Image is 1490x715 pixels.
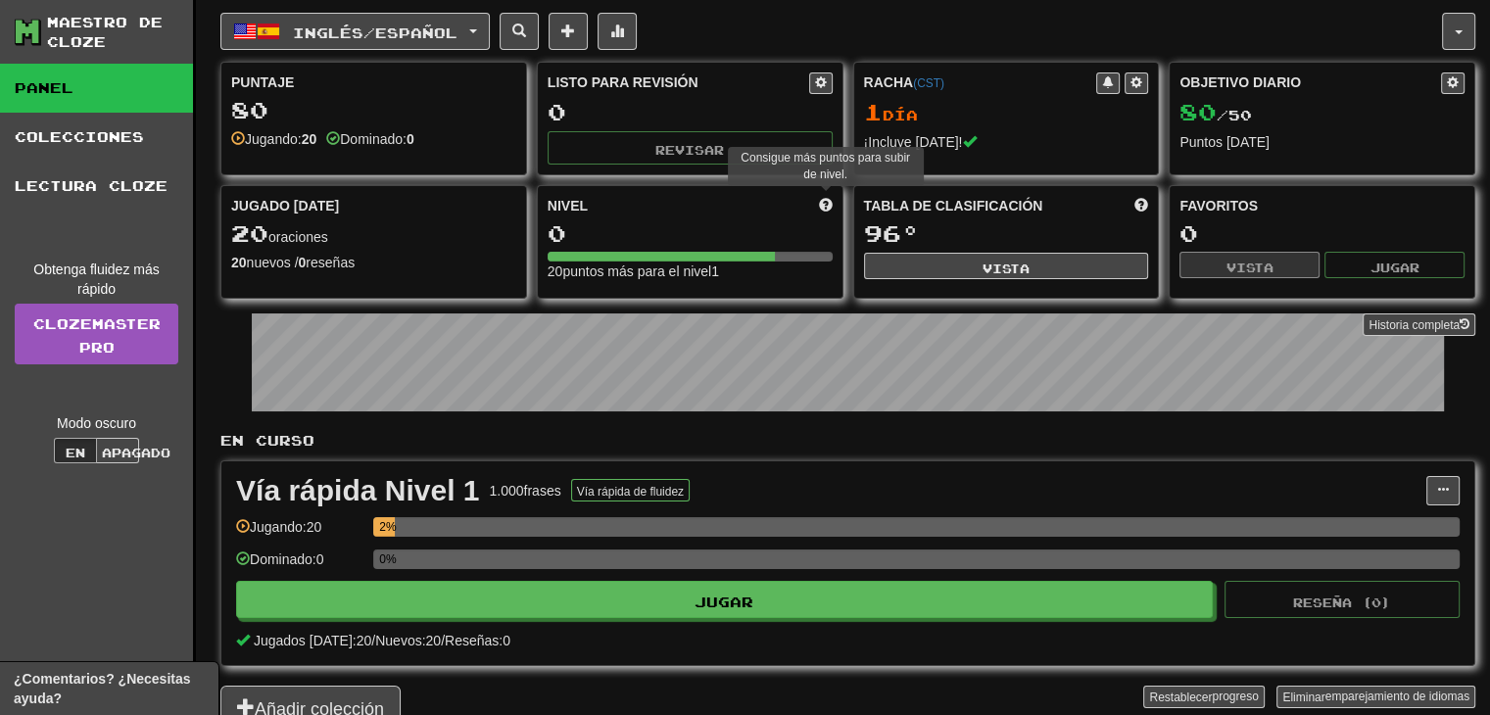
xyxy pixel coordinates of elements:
[548,74,698,90] font: Listo para revisión
[1179,219,1198,247] font: 0
[231,96,268,123] font: 80
[445,633,503,648] font: Reseñas:
[1212,690,1258,703] font: progreso
[254,633,357,648] font: Jugados [DATE]:
[1276,686,1475,708] button: Eliminaremparejamiento de idiomas
[66,446,85,459] font: En
[306,255,355,270] font: reseñas
[1226,261,1274,274] font: Vista
[57,415,136,431] font: Modo oscuro
[1179,134,1270,150] font: Puntos [DATE]
[250,551,316,567] font: Dominado:
[1149,691,1212,704] font: Restablecer
[231,74,294,90] font: Puntaje
[1143,686,1264,708] button: Restablecerprogreso
[864,74,914,90] font: Racha
[316,551,324,567] font: 0
[231,255,247,270] font: 20
[711,263,719,279] font: 1
[883,107,918,123] font: día
[302,131,317,147] font: 20
[375,633,425,648] font: Nuevos:
[220,432,314,449] font: En curso
[598,13,637,50] button: Más estadísticas
[549,13,588,50] button: Añadir frase a la colección
[1179,98,1217,125] font: 80
[47,14,163,50] font: Maestro de cloze
[236,581,1213,618] button: Jugar
[548,131,833,165] button: Revisar
[913,76,917,90] a: (
[15,128,144,145] font: Colecciones
[379,552,396,566] font: 0%
[1228,107,1252,123] font: 50
[1282,691,1324,704] font: Eliminar
[1179,198,1258,214] font: Favoritos
[54,438,97,463] button: En
[983,262,1030,275] font: Vista
[864,253,1149,278] button: Vista
[548,263,563,279] font: 20
[250,519,307,535] font: Jugando:
[102,446,170,459] font: Apagado
[1179,252,1320,277] button: Vista
[14,671,191,706] font: ¿Comentarios? ¿Necesitas ayuda?
[548,198,588,214] font: Nivel
[299,255,307,270] font: 0
[864,219,920,247] font: 96º
[1381,596,1391,609] font: )
[864,134,963,150] font: ¡Incluye [DATE]!
[340,131,407,147] font: Dominado:
[741,151,910,181] font: Consigue más puntos para subir de nivel.
[1371,596,1381,609] font: 0
[548,98,566,125] font: 0
[1293,596,1371,609] font: Reseña (
[14,669,205,708] span: Abrir el widget de comentarios
[1179,74,1301,90] font: Objetivo diario
[407,131,414,147] font: 0
[1217,107,1228,123] font: /
[247,255,299,270] font: nuevos /
[441,633,445,648] font: /
[562,263,711,279] font: puntos más para el nivel
[15,79,73,96] font: Panel
[96,438,139,463] button: Apagado
[500,13,539,50] button: Oraciones de búsqueda
[79,339,115,356] font: Pro
[1370,261,1419,274] font: Jugar
[33,315,161,332] font: Clozemaster
[503,633,510,648] font: 0
[1363,313,1475,336] button: Historia completa
[231,219,268,247] font: 20
[917,76,940,90] a: CST
[236,474,479,506] font: Vía rápida Nivel 1
[864,98,883,125] font: 1
[1324,252,1465,277] button: Jugar
[15,304,178,364] a: ClozemasterPro
[548,219,566,247] font: 0
[489,483,523,499] font: 1.000
[307,519,322,535] font: 20
[220,13,490,50] button: Inglés/Español
[524,483,561,499] font: frases
[33,262,159,297] font: Obtenga fluidez más rápido
[379,520,396,534] font: 2%
[1225,581,1460,618] button: Reseña (0)
[268,229,328,245] font: oraciones
[1369,318,1460,332] font: Historia completa
[1325,690,1469,703] font: emparejamiento de idiomas
[357,633,372,648] font: 20
[363,24,375,40] font: /
[1134,196,1148,215] span: Esta semana en puntos, UTC
[940,76,944,90] a: )
[375,24,457,40] font: Español
[231,198,339,214] font: Jugado [DATE]
[15,177,168,194] font: Lectura cloze
[245,131,302,147] font: Jugando:
[695,593,753,609] font: Jugar
[571,479,690,501] button: Vía rápida de fluidez
[655,143,724,157] font: Revisar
